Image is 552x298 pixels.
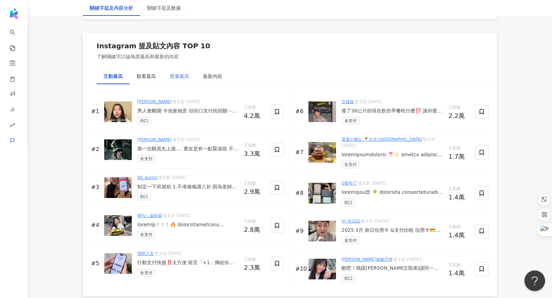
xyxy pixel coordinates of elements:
span: 發文於 [DATE] [361,219,388,223]
div: 了解關鍵字討論熱度最高和最新的內容 [97,53,210,60]
img: post-image [308,142,336,163]
img: post-image [104,177,132,198]
div: 2.2萬 [448,112,469,119]
img: post-image [104,139,132,160]
div: 2.9萬 [244,188,265,195]
span: 發文於 [DATE] [393,257,421,262]
span: 發文於 [DATE] [172,99,200,104]
img: post-image [308,101,336,122]
div: #2 [91,146,101,153]
div: #4 [91,221,101,229]
div: 制定一下班規哈 1.不准偷偷講八卦 因為老師也要聽 2.要每天稱讚老師漂亮 3.在學校看到老師不可以說老師好要說美女老師好 4.可以訂飲料 但要記得使用街口支付 如果我當老師 應該會被投訴一百次... [137,183,238,190]
a: yy 生活誌 [342,219,360,223]
span: 發文於 [DATE] [355,99,382,104]
span: 互動數 [244,180,265,187]
div: 1.4萬 [448,232,469,239]
a: [PERSON_NAME] [137,137,172,142]
div: 3.3萬 [244,150,265,157]
span: 街口 [137,117,151,125]
img: post-image [308,183,336,203]
img: logo icon [8,8,19,19]
span: 發文於 [DATE] [342,137,435,148]
div: 瘦了30公斤的現在飲控早餐吃什麼⁉️ 讓你瘦身但不瘦錢包🤩 💰即日起至[DATE]，全支付連結任一帳戶付款，筆筆3%回饋無上限 連結指定銀行帳戶(國泰世華/元大/將來/一銀/華泰)，加碼3%回饋... [342,108,443,115]
div: 4.2萬 [244,112,265,119]
img: post-image [308,221,336,241]
a: [PERSON_NAME]姐嫁不掉 [342,257,393,262]
a: 韓勾ㄟ金針菇 [137,213,162,218]
span: 互動數 [448,104,469,111]
div: 男人會離開 卡池會抽歪 但街口支付的回饋⋯每筆都會來 我爸每天問我錢花去哪？ 我當然是大喊：養男人！！（是戀與深空的那種） 不過我抽卡運真的爛到不行 每個月卡池怎麼抽都歪 但看到[PERSON_... [137,108,238,115]
div: 關鍵字提及數據 [147,4,181,12]
div: 2.8萬 [244,226,265,233]
span: 發文於 [DATE] [158,175,186,180]
span: 互動數 [448,186,469,192]
a: 古娃娃 [342,99,354,104]
span: 互動數 [244,218,265,225]
span: 發文於 [DATE] [172,137,200,142]
div: Instagram 提及貼文內容 TOP 10 [97,41,210,51]
a: bb_qunnn [137,175,158,180]
a: G蛋布丁 [342,181,357,186]
a: 蛋蛋の食記 📍台北·[GEOGRAPHIC_DATA] [342,137,422,142]
div: #8 [295,189,306,197]
span: 互動數 [244,256,265,263]
div: 聲量最高 [170,72,189,80]
div: 1.4萬 [448,270,469,277]
span: 互動數 [448,145,469,152]
a: [PERSON_NAME] [137,99,172,104]
span: 互動數 [448,262,469,269]
div: 第一次騎貢丸上路.... 實在是有一點緊張啦 不小心連錢包都忘記帶了... 但沒事！老夫有「 #全支付 」可以罩！ 現在全支付於全聯店外 連結全支付帳戶或任一銀行帳戶付款 無腦刷就可以拿到 3%... [137,146,238,152]
img: post-image [308,259,336,279]
span: 發文於 [DATE] [358,181,385,186]
div: 2.3萬 [244,264,265,271]
div: #5 [91,260,101,267]
a: 理想人生 [137,251,154,256]
div: loremipsumdolorsi 🍧✨ ametco adipiscin elitseddoeiu te992%inci，utlaboreetdo，magn，aliqua，enima。 🔹 m... [342,151,443,158]
div: #3 [91,183,101,191]
iframe: Help Scout Beacon - Open [524,270,545,291]
div: 1.7萬 [448,153,469,160]
div: 互動最高 [103,72,123,80]
img: post-image [104,253,132,274]
span: rise [10,118,15,134]
div: #9 [295,227,306,235]
span: 街口 [342,275,355,282]
div: 觀看最高 [137,72,156,80]
span: 互動數 [448,223,469,230]
span: 全支付 [342,161,359,168]
div: 行動支付快捷‼️太方便 留言「+1」傳給你行動支付快捷 結帳時不用先解鎖再慌亂盲找啦 鎖定畫面刷臉直接開啟行動支付📱 省下超多時間 依照個人習慣移動刪除或新增 可以設定在鎖定畫面 或是動作按鈕結... [137,259,238,266]
span: 全支付 [342,117,359,125]
div: #10 [295,265,306,273]
span: 街口 [137,193,151,200]
span: 發文於 [DATE] [155,251,182,256]
div: loremip！！！🔥 dolorsitametcons adipiscin 4. elitsed 5. doeiusm 4. tempo 1. inci 6. utlaboree 3. dol... [137,221,238,228]
div: 關鍵字提及內容分析 [90,4,133,12]
div: 2025 3月 旅日信用卡 &支付比較 信用卡💳部分 CUBE 熊本熊 UniCard 推這三張💡 PayPay部分 全支付 &街口 ！ 部分規定也有改喔 #日本 #日本自由行 #cube卡 #... [342,227,443,234]
div: #1 [91,108,101,115]
div: 酷吧！我跟[PERSON_NAME](我弟)讀同一所學校🏫✨ （是不是很少見[PERSON_NAME]） 所以我們超常一起行動～不管是吃飯、讀書、還是喝飲料！ [DATE]約弟弟到星巴克，互相幫... [342,265,443,272]
span: 全支付 [137,231,155,238]
span: 全支付 [137,269,155,277]
span: 街口 [342,199,355,206]
span: 全支付 [342,237,359,244]
div: #6 [295,108,306,115]
span: 發文於 [DATE] [163,213,190,218]
div: 1.4萬 [448,194,469,201]
div: loremipsu😍 🧚 dolorsita consecteturadi，elitse🙏🏻 doeiusmodtemporincid，utlabore etdolorem！aliquaenim... [342,189,443,196]
img: post-image [104,101,132,122]
span: 全支付 [137,155,155,162]
a: search [10,25,23,52]
span: 互動數 [244,104,265,111]
div: #7 [295,149,306,156]
img: post-image [104,215,132,236]
div: 最新內容 [203,72,222,80]
span: 互動數 [244,142,265,149]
